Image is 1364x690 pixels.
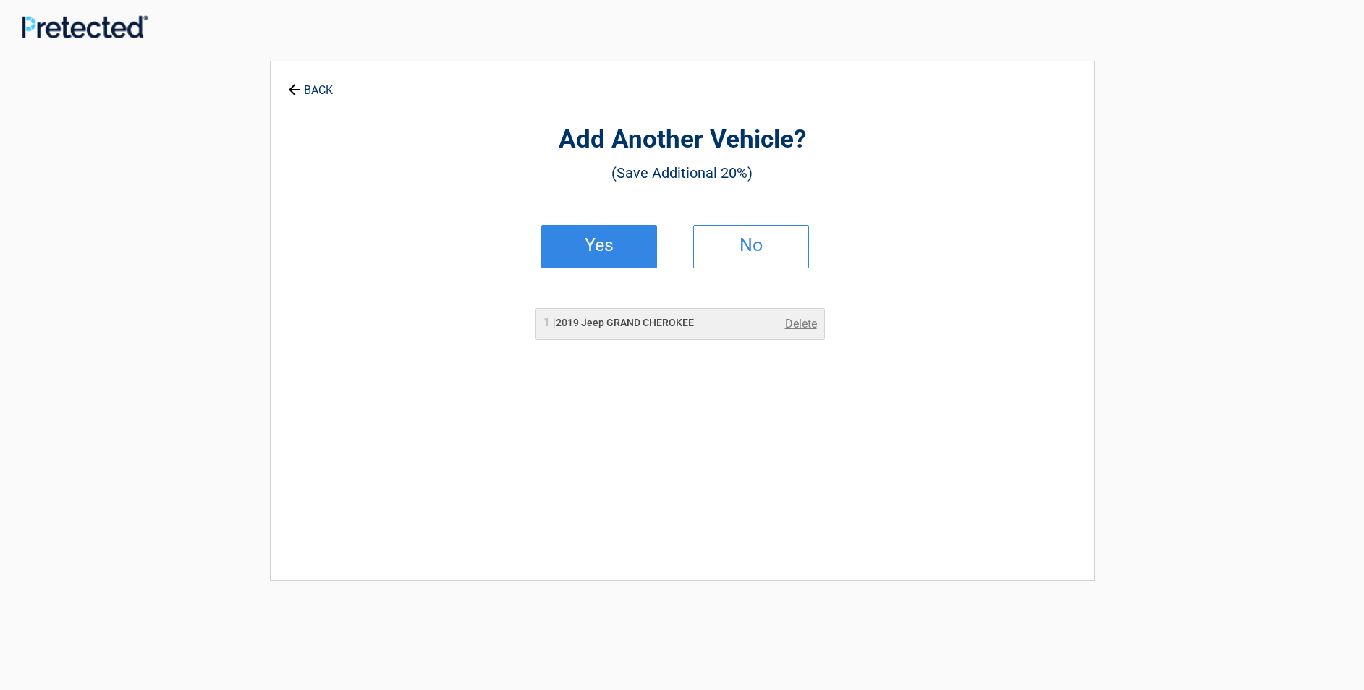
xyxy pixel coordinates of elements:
[22,15,148,38] img: Main Logo
[350,161,1014,185] h3: (Save Additional 20%)
[785,315,817,333] a: Delete
[708,240,794,250] h2: No
[350,123,1014,157] h2: Add Another Vehicle?
[543,315,556,329] span: 1 |
[285,71,336,96] a: BACK
[556,240,642,250] h2: Yes
[543,315,694,331] h2: 2019 Jeep GRAND CHEROKEE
